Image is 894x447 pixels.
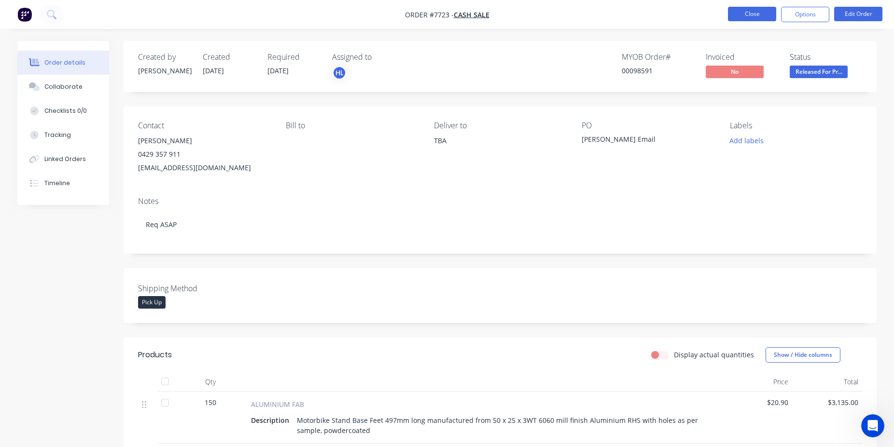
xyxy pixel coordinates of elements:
div: Contact [138,121,270,130]
span: [DATE] [267,66,289,75]
div: Products [138,349,172,361]
div: Notes [138,197,862,206]
button: Edit Order [834,7,882,21]
button: Timeline [17,171,109,195]
div: Price [722,372,792,392]
div: Qty [182,372,239,392]
div: Timeline [44,179,70,188]
div: Checklists 0/0 [44,107,87,115]
span: [DATE] [203,66,224,75]
button: Collaborate [17,75,109,99]
div: Deliver to [434,121,566,130]
label: Shipping Method [138,283,259,294]
span: Order #7723 - [405,10,454,19]
button: Checklists 0/0 [17,99,109,123]
span: $3,135.00 [796,397,858,407]
div: Req ASAP [138,210,862,239]
div: Total [792,372,862,392]
span: No [706,66,764,78]
button: Show / Hide columns [766,347,840,363]
button: Released For Pr... [790,66,848,80]
div: Status [790,53,862,62]
div: 0429 357 911 [138,148,270,161]
div: MYOB Order # [622,53,694,62]
div: Order details [44,58,85,67]
label: Display actual quantities [674,350,754,360]
button: Order details [17,51,109,75]
button: Add labels [724,134,768,147]
div: Linked Orders [44,155,86,163]
button: Options [781,7,829,22]
div: Pick Up [138,296,166,309]
div: TBA [434,134,566,165]
span: 150 [205,397,216,407]
div: TBA [434,134,566,148]
div: Created by [138,53,191,62]
div: Tracking [44,131,71,139]
button: Linked Orders [17,147,109,171]
span: $20.90 [726,397,788,407]
span: Released For Pr... [790,66,848,78]
button: HL [332,66,347,80]
div: [PERSON_NAME] [138,66,191,76]
div: Bill to [286,121,418,130]
a: Cash Sale [454,10,489,19]
div: [PERSON_NAME]0429 357 911[EMAIL_ADDRESS][DOMAIN_NAME] [138,134,270,175]
div: Description [251,413,293,427]
div: Created [203,53,256,62]
button: Close [728,7,776,21]
div: [EMAIL_ADDRESS][DOMAIN_NAME] [138,161,270,175]
div: PO [582,121,714,130]
iframe: Intercom live chat [861,414,884,437]
div: Collaborate [44,82,83,91]
button: Tracking [17,123,109,147]
div: 00098591 [622,66,694,76]
div: [PERSON_NAME] Email [582,134,702,148]
div: Assigned to [332,53,429,62]
div: Labels [730,121,862,130]
div: [PERSON_NAME] [138,134,270,148]
div: Invoiced [706,53,778,62]
span: ALUMINIUM FAB [251,399,304,409]
img: Factory [17,7,32,22]
div: Motorbike Stand Base Feet 497mm long manufactured from 50 x 25 x 3WT 6060 mill finish Aluminium R... [293,413,711,437]
div: Required [267,53,321,62]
